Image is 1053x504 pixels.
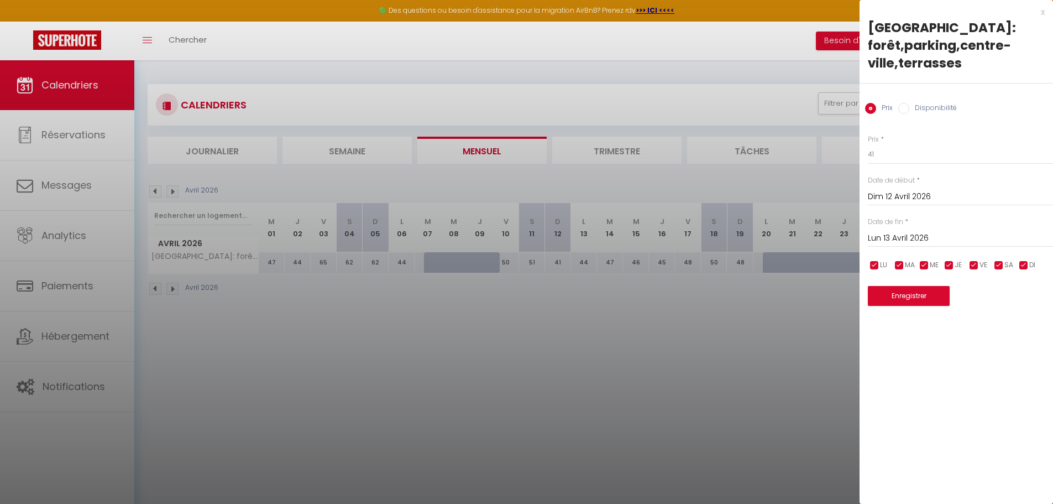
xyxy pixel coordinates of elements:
label: Disponibilité [909,103,957,115]
span: JE [955,260,962,271]
span: DI [1029,260,1035,271]
span: LU [880,260,887,271]
span: VE [979,260,987,271]
span: ME [930,260,939,271]
label: Date de début [868,175,915,186]
label: Prix [868,134,879,145]
label: Date de fin [868,217,903,227]
div: x [860,6,1045,19]
span: SA [1004,260,1013,271]
button: Enregistrer [868,286,950,306]
span: MA [905,260,915,271]
label: Prix [876,103,893,115]
div: [GEOGRAPHIC_DATA]: forêt,parking,centre-ville,terrasses [868,19,1045,72]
